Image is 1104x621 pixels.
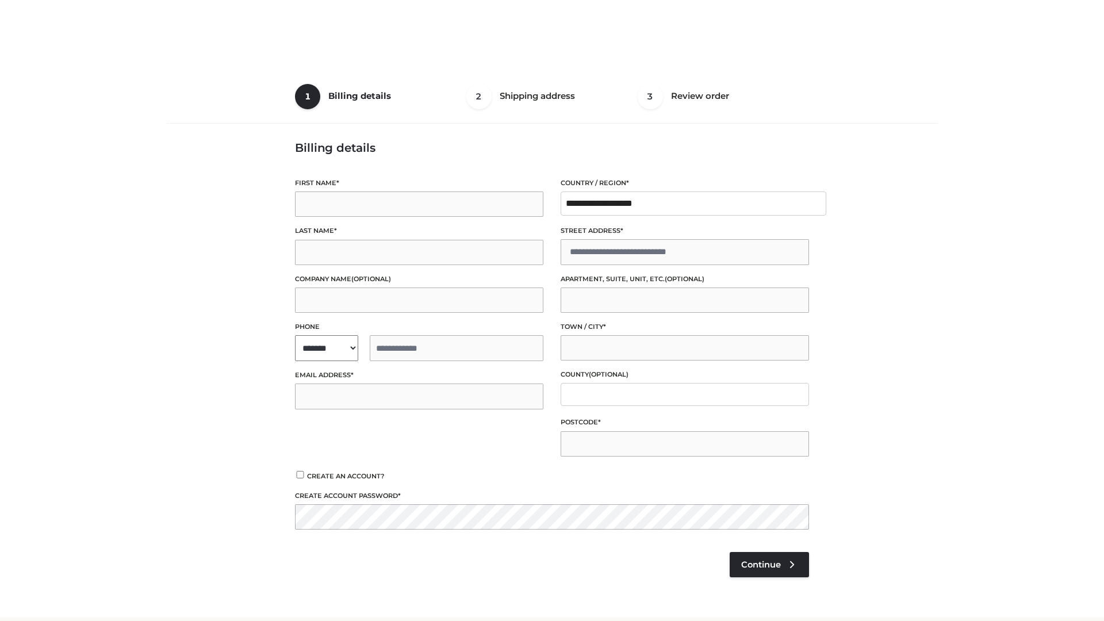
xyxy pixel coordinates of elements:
label: Email address [295,370,543,381]
span: 2 [466,84,492,109]
label: Apartment, suite, unit, etc. [561,274,809,285]
label: Postcode [561,417,809,428]
span: 3 [638,84,663,109]
label: Town / City [561,321,809,332]
span: Review order [671,90,729,101]
label: Country / Region [561,178,809,189]
span: Billing details [328,90,391,101]
h3: Billing details [295,141,809,155]
label: Create account password [295,490,809,501]
a: Continue [730,552,809,577]
span: (optional) [351,275,391,283]
span: Create an account? [307,472,385,480]
label: Last name [295,225,543,236]
label: County [561,369,809,380]
span: (optional) [589,370,628,378]
span: Continue [741,559,781,570]
input: Create an account? [295,471,305,478]
span: 1 [295,84,320,109]
label: Company name [295,274,543,285]
span: Shipping address [500,90,575,101]
label: Phone [295,321,543,332]
label: First name [295,178,543,189]
span: (optional) [665,275,704,283]
label: Street address [561,225,809,236]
